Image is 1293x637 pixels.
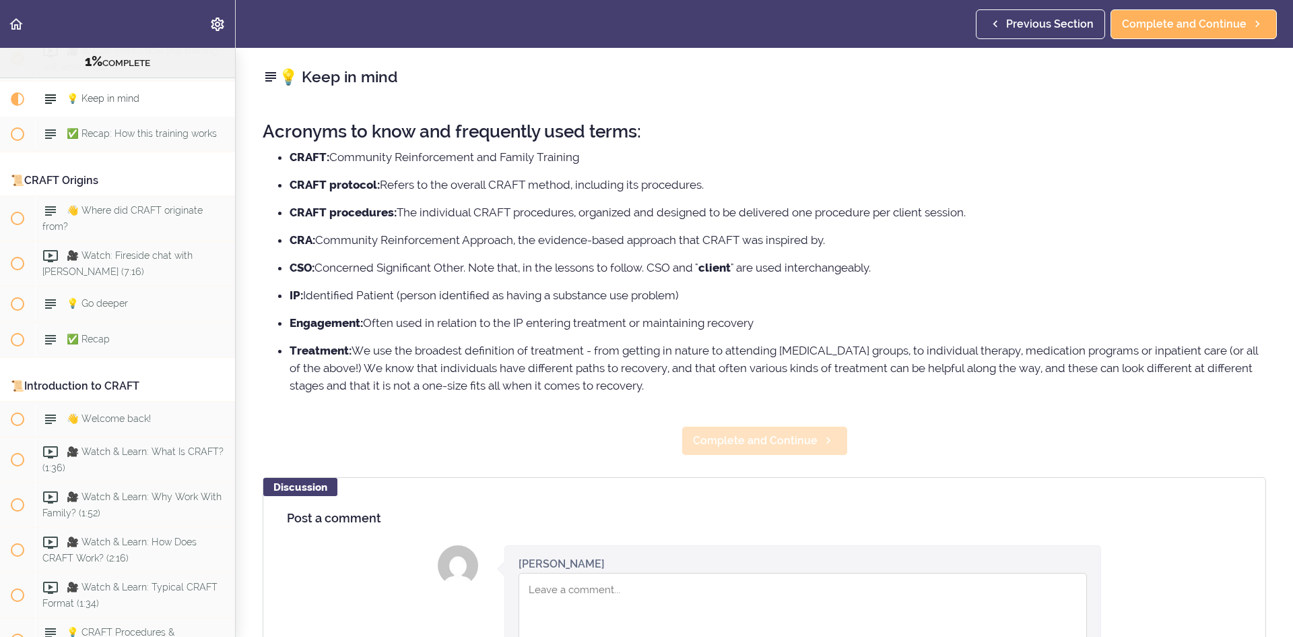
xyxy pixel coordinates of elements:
strong: IP: [290,289,303,302]
span: Complete and Continue [693,433,818,449]
span: 💡 Go deeper [67,298,128,309]
span: 1% [85,53,102,69]
div: Discussion [263,478,337,496]
li: The individual CRAFT procedures, organized and designed to be delivered one procedure per client ... [290,204,1266,221]
a: Complete and Continue [682,426,848,456]
strong: Treatment: [290,344,352,357]
span: Previous Section [1006,16,1094,32]
svg: Back to course curriculum [8,16,24,32]
h2: 💡 Keep in mind [263,65,1266,88]
span: 👋 Welcome back! [67,413,151,424]
span: 🎥 Watch & Learn: Why Work With Family? (1:52) [42,491,222,518]
span: ✅ Recap [67,334,110,344]
li: Refers to the overall CRAFT method, including its procedures. [290,176,1266,193]
span: Complete and Continue [1122,16,1247,32]
svg: Settings Menu [209,16,226,32]
img: Rosanne McDaniel [438,545,478,586]
li: Community Reinforcement and Family Training [290,148,1266,166]
h4: Post a comment [287,512,1242,525]
h2: Acronyms to know and frequently used terms: [263,122,1266,142]
div: [PERSON_NAME] [519,556,605,572]
span: 🎥 Watch: Fireside chat with [PERSON_NAME] (7:16) [42,250,193,276]
span: 🎥 Watch & Learn: Typical CRAFT Format (1:34) [42,582,218,608]
strong: CRA: [290,233,315,247]
a: Complete and Continue [1110,9,1277,39]
strong: Engagement: [290,316,363,330]
li: Community Reinforcement Approach, the evidence-based approach that CRAFT was inspired by. [290,231,1266,249]
span: 🎥 Watch & Learn: How Does CRAFT Work? (2:16) [42,537,197,563]
li: Identified Patient (person identified as having a substance use problem) [290,286,1266,304]
li: Often used in relation to the IP entering treatment or maintaining recovery [290,314,1266,332]
span: 💡 Keep in mind [67,93,139,104]
strong: CSO: [290,261,314,274]
span: ✅ Recap: How this training works [67,128,217,139]
strong: CRAFT procedures: [290,206,397,219]
li: Concerned Significant Other. Note that, in the lessons to follow. CSO and " " are used interchang... [290,259,1266,276]
strong: client [698,261,731,274]
strong: CRAFT protocol: [290,178,380,191]
span: 👋 Where did CRAFT originate from? [42,205,203,231]
span: 🎥 Watch & Learn: What Is CRAFT? (1:36) [42,446,224,473]
strong: CRAFT: [290,150,329,164]
a: Previous Section [976,9,1105,39]
li: We use the broadest definition of treatment - from getting in nature to attending [MEDICAL_DATA] ... [290,342,1266,394]
div: COMPLETE [17,53,218,71]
